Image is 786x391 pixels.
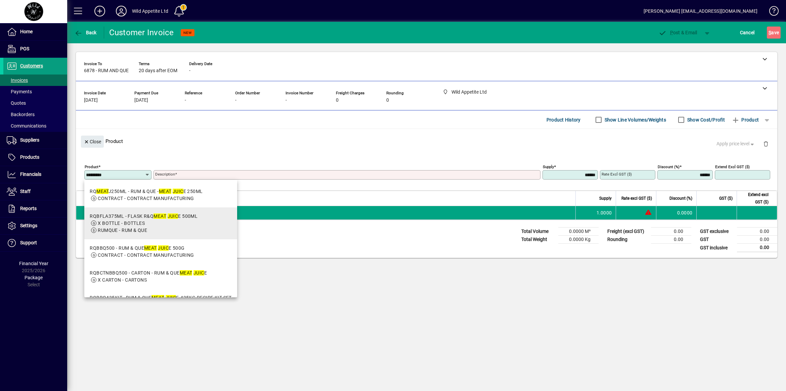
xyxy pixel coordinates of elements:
[604,228,651,236] td: Freight (excl GST)
[132,6,168,16] div: Wild Appetite Ltd
[716,140,755,147] span: Apply price level
[20,240,37,245] span: Support
[166,295,176,300] em: JUIC
[558,236,599,244] td: 0.0000 Kg
[185,98,186,103] span: -
[20,172,41,177] span: Financials
[7,100,26,106] span: Quotes
[669,195,692,202] span: Discount (%)
[19,261,48,266] span: Financial Year
[76,129,777,153] div: Product
[3,235,67,251] a: Support
[655,27,701,39] button: Post & Email
[84,136,101,147] span: Close
[155,172,175,177] mat-label: Description
[84,264,237,289] mat-option: RQBCTNBBQ500 - CARTON - RUM & QUE MEAT JUICE
[737,236,777,244] td: 0.00
[602,172,632,177] mat-label: Rate excl GST ($)
[84,183,237,207] mat-option: RQMEATJ250ML - RUM & QUE - MEAT JUICE 250ML
[651,236,691,244] td: 0.00
[84,68,129,74] span: 6878 - RUM AND QUE
[139,68,177,74] span: 20 days after EOM
[98,228,147,233] span: RUMQUE - RUM & QUE
[90,294,232,301] div: RQBBQ435KIT - RUM & QUE E-435KG RECIPE KIT SET
[168,213,178,219] em: JUIC
[547,114,581,125] span: Product History
[769,27,779,38] span: ave
[193,270,204,276] em: JUIC
[3,41,67,57] a: POS
[386,98,389,103] span: 0
[134,98,148,103] span: [DATE]
[697,236,737,244] td: GST
[651,228,691,236] td: 0.00
[558,228,599,236] td: 0.0000 M³
[96,189,108,194] em: MEAT
[737,228,777,236] td: 0.00
[159,189,172,194] em: MEAT
[154,213,166,219] em: MEAT
[3,149,67,166] a: Products
[98,252,194,258] span: CONTRACT - CONTRACT MANUFACTURING
[621,195,652,202] span: Rate excl GST ($)
[84,289,237,321] mat-option: RQBBQ435KIT - RUM & QUE MEAT JUICE-435KG RECIPE KIT SET
[603,116,666,123] label: Show Line Volumes/Weights
[758,136,774,152] button: Delete
[90,245,194,252] div: RQBBQ500 - RUM & QUE E 500G
[336,98,339,103] span: 0
[3,183,67,200] a: Staff
[769,30,771,35] span: S
[111,5,132,17] button: Profile
[7,123,46,129] span: Communications
[20,29,33,34] span: Home
[764,1,778,23] a: Knowledge Base
[20,154,39,160] span: Products
[20,189,31,194] span: Staff
[20,223,37,228] span: Settings
[90,270,207,277] div: RQBCTNBBQ500 - CARTON - RUM & QUE E
[173,189,183,194] em: JUIC
[7,112,35,117] span: Backorders
[738,27,756,39] button: Cancel
[599,195,612,202] span: Supply
[656,206,696,219] td: 0.0000
[81,136,104,148] button: Close
[518,228,558,236] td: Total Volume
[3,120,67,132] a: Communications
[3,23,67,40] a: Home
[73,27,98,39] button: Back
[84,207,237,239] mat-option: RQBFLA375ML - FLASK R&Q MEAT JUICE 500ML
[767,27,781,39] button: Save
[3,97,67,109] a: Quotes
[597,209,612,216] span: 1.0000
[3,132,67,149] a: Suppliers
[98,196,194,201] span: CONTRACT - CONTRACT MANUFACTURING
[67,27,104,39] app-page-header-button: Back
[158,245,169,251] em: JUIC
[20,206,37,211] span: Reports
[74,30,97,35] span: Back
[719,195,733,202] span: GST ($)
[518,236,558,244] td: Total Weight
[658,164,680,169] mat-label: Discount (%)
[543,164,554,169] mat-label: Supply
[741,191,769,206] span: Extend excl GST ($)
[3,75,67,86] a: Invoices
[697,228,737,236] td: GST exclusive
[7,78,28,83] span: Invoices
[84,239,237,264] mat-option: RQBBQ500 - RUM & QUE MEAT JUICE 500G
[714,138,758,150] button: Apply price level
[286,98,287,103] span: -
[644,6,757,16] div: [PERSON_NAME] [EMAIL_ADDRESS][DOMAIN_NAME]
[737,244,777,252] td: 0.00
[658,30,697,35] span: ost & Email
[89,5,111,17] button: Add
[758,141,774,147] app-page-header-button: Delete
[20,46,29,51] span: POS
[3,86,67,97] a: Payments
[90,213,198,220] div: RQBFLA375ML - FLASK R&Q E 500ML
[85,164,98,169] mat-label: Product
[715,164,750,169] mat-label: Extend excl GST ($)
[3,200,67,217] a: Reports
[20,137,39,143] span: Suppliers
